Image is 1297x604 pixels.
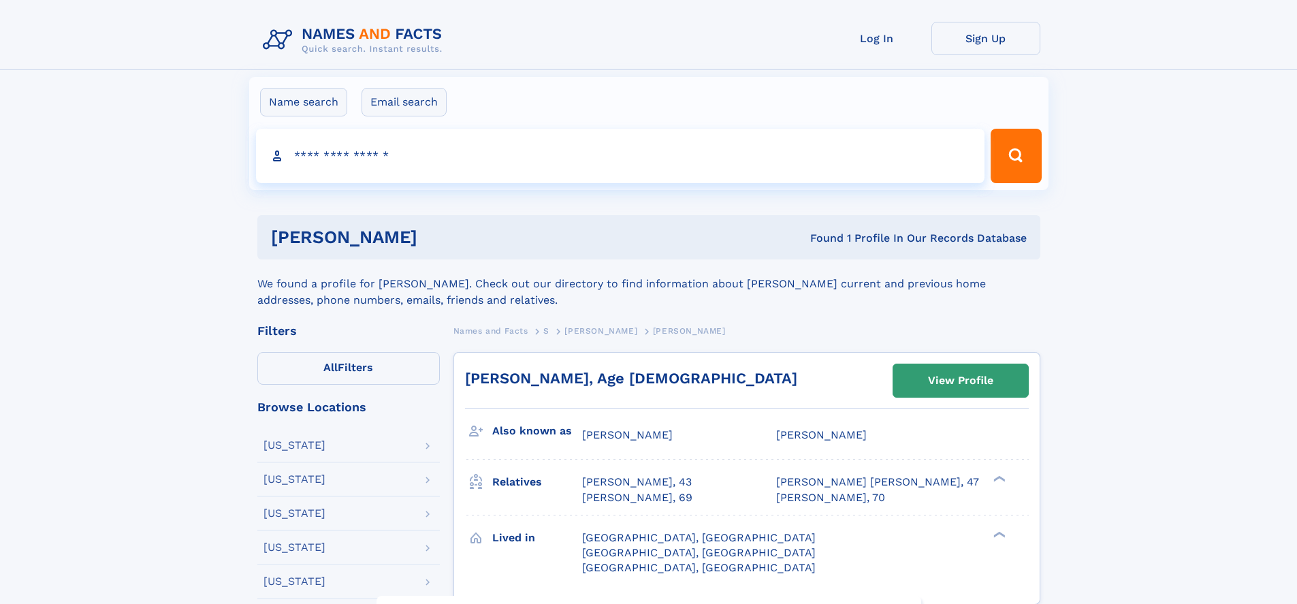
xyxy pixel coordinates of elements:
[582,490,692,505] a: [PERSON_NAME], 69
[263,576,325,587] div: [US_STATE]
[465,370,797,387] a: [PERSON_NAME], Age [DEMOGRAPHIC_DATA]
[263,508,325,519] div: [US_STATE]
[323,361,338,374] span: All
[257,259,1040,308] div: We found a profile for [PERSON_NAME]. Check out our directory to find information about [PERSON_N...
[931,22,1040,55] a: Sign Up
[928,365,993,396] div: View Profile
[257,22,453,59] img: Logo Names and Facts
[776,475,979,490] a: [PERSON_NAME] [PERSON_NAME], 47
[256,129,985,183] input: search input
[453,322,528,339] a: Names and Facts
[582,531,816,544] span: [GEOGRAPHIC_DATA], [GEOGRAPHIC_DATA]
[271,229,614,246] h1: [PERSON_NAME]
[492,471,582,494] h3: Relatives
[564,322,637,339] a: [PERSON_NAME]
[263,440,325,451] div: [US_STATE]
[543,326,549,336] span: S
[990,530,1006,539] div: ❯
[492,419,582,443] h3: Also known as
[776,428,867,441] span: [PERSON_NAME]
[582,475,692,490] a: [PERSON_NAME], 43
[582,428,673,441] span: [PERSON_NAME]
[492,526,582,550] h3: Lived in
[613,231,1027,246] div: Found 1 Profile In Our Records Database
[564,326,637,336] span: [PERSON_NAME]
[362,88,447,116] label: Email search
[776,490,885,505] a: [PERSON_NAME], 70
[257,401,440,413] div: Browse Locations
[260,88,347,116] label: Name search
[257,352,440,385] label: Filters
[582,561,816,574] span: [GEOGRAPHIC_DATA], [GEOGRAPHIC_DATA]
[893,364,1028,397] a: View Profile
[543,322,549,339] a: S
[822,22,931,55] a: Log In
[991,129,1041,183] button: Search Button
[263,542,325,553] div: [US_STATE]
[582,546,816,559] span: [GEOGRAPHIC_DATA], [GEOGRAPHIC_DATA]
[990,475,1006,483] div: ❯
[653,326,726,336] span: [PERSON_NAME]
[263,474,325,485] div: [US_STATE]
[257,325,440,337] div: Filters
